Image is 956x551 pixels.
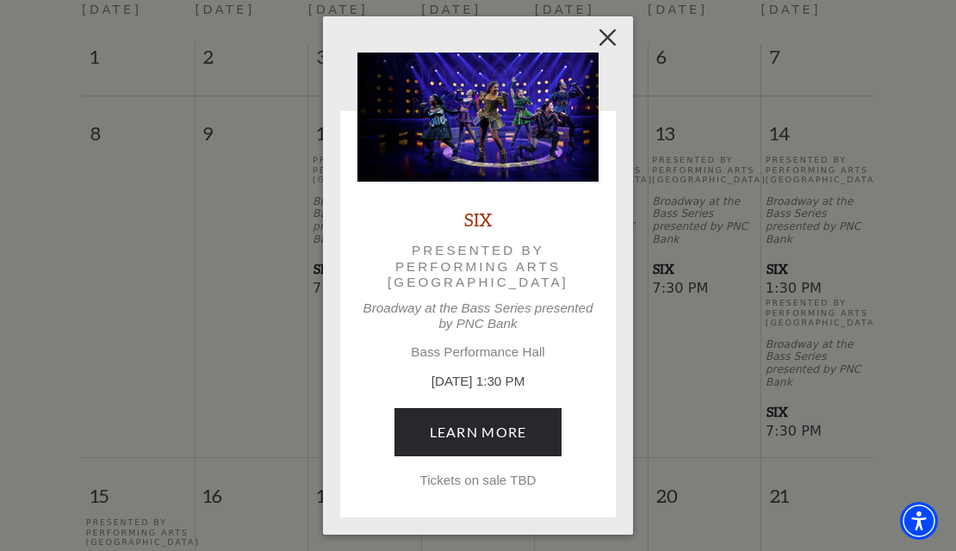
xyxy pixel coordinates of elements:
[464,207,493,231] a: SIX
[357,300,599,331] p: Broadway at the Bass Series presented by PNC Bank
[357,53,599,182] img: SIX
[357,344,599,360] p: Bass Performance Hall
[394,408,562,456] a: February 14, 1:30 PM Learn More Tickets on sale TBD
[357,372,599,392] p: [DATE] 1:30 PM
[382,243,574,290] p: Presented by Performing Arts [GEOGRAPHIC_DATA]
[592,21,624,53] button: Close
[357,473,599,488] p: Tickets on sale TBD
[900,502,938,540] div: Accessibility Menu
